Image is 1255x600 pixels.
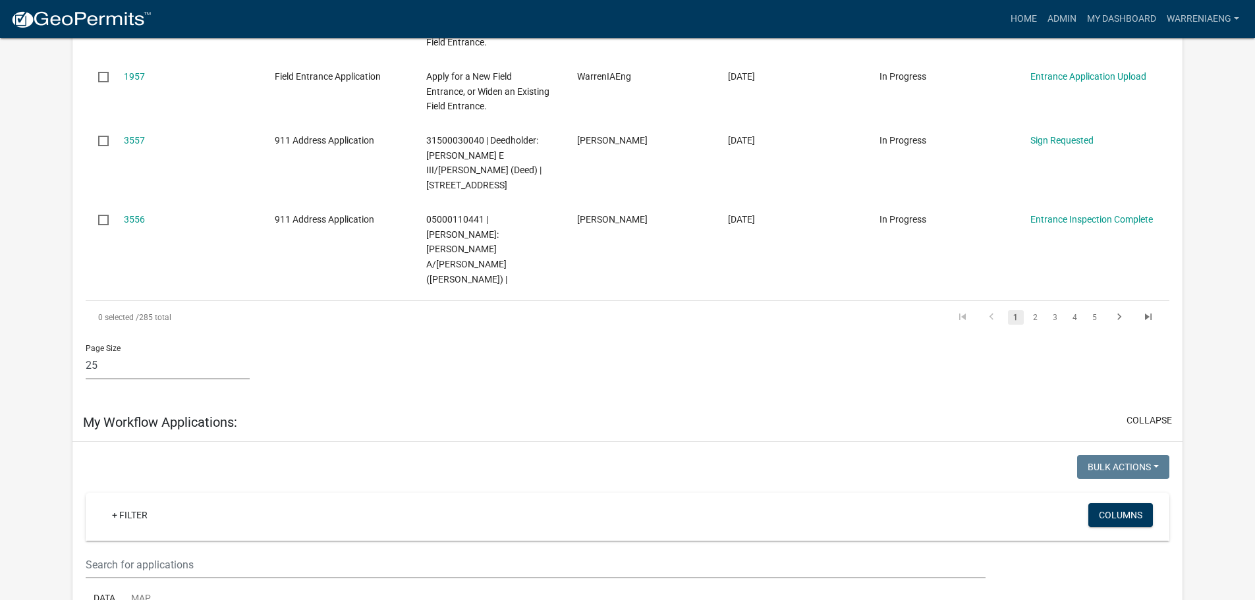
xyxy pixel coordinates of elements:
[1008,310,1024,325] a: 1
[879,135,926,146] span: In Progress
[1077,455,1169,479] button: Bulk Actions
[1082,7,1161,32] a: My Dashboard
[275,214,374,225] span: 911 Address Application
[1085,306,1105,329] li: page 5
[83,414,237,430] h5: My Workflow Applications:
[1087,310,1103,325] a: 5
[101,503,158,527] a: + Filter
[879,214,926,225] span: In Progress
[1005,7,1042,32] a: Home
[1042,7,1082,32] a: Admin
[426,71,549,112] span: Apply for a New Field Entrance, or Widen an Existing Field Entrance.
[1047,310,1063,325] a: 3
[577,135,648,146] span: Becky Schultz
[1006,306,1026,329] li: page 1
[1067,310,1083,325] a: 4
[1030,214,1153,225] a: Entrance Inspection Complete
[86,551,985,578] input: Search for applications
[577,214,648,225] span: Becky Schultz
[1107,310,1132,325] a: go to next page
[1026,306,1046,329] li: page 2
[1030,71,1146,82] a: Entrance Application Upload
[124,71,145,82] a: 1957
[275,71,381,82] span: Field Entrance Application
[275,135,374,146] span: 911 Address Application
[879,71,926,82] span: In Progress
[1028,310,1044,325] a: 2
[1088,503,1153,527] button: Columns
[1065,306,1085,329] li: page 4
[728,71,755,82] span: 06/30/2025
[728,135,755,146] span: 06/25/2025
[124,214,145,225] a: 3556
[86,301,514,334] div: 285 total
[426,135,542,190] span: 31500030040 | Deedholder: DAWSON, DON E III/ANNA C (Deed) | 7950 Quincy Trail
[728,214,755,225] span: 06/23/2025
[426,214,507,285] span: 05000110441 | Deedholder: MC KELVEY, ROD A/ANGELA D (Deed) |
[1136,310,1161,325] a: go to last page
[1030,135,1094,146] a: Sign Requested
[979,310,1004,325] a: go to previous page
[98,313,139,322] span: 0 selected /
[950,310,975,325] a: go to first page
[1046,306,1065,329] li: page 3
[1161,7,1244,32] a: WarrenIAEng
[577,71,631,82] span: WarrenIAEng
[1127,414,1172,427] button: collapse
[124,135,145,146] a: 3557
